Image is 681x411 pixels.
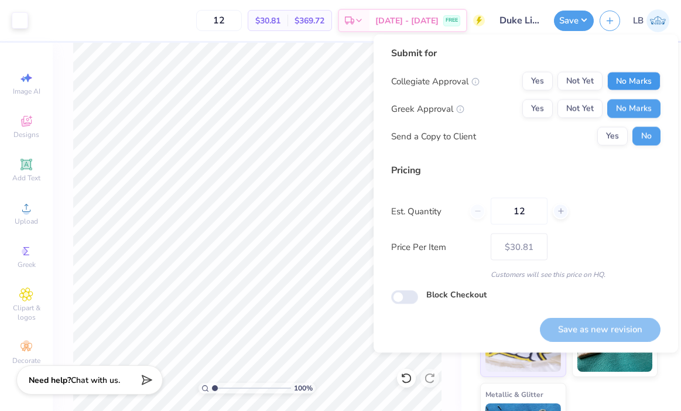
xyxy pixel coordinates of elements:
span: Chat with us. [71,375,120,386]
button: No Marks [607,100,661,118]
button: Yes [522,100,553,118]
img: Laken Brown [646,9,669,32]
label: Price Per Item [391,240,482,254]
div: Pricing [391,163,661,177]
div: Greek Approval [391,102,464,115]
label: Est. Quantity [391,204,461,218]
span: Metallic & Glitter [485,388,543,400]
span: 100 % [294,383,313,393]
span: Clipart & logos [6,303,47,322]
span: $30.81 [255,15,280,27]
div: Collegiate Approval [391,74,480,88]
label: Block Checkout [426,289,487,301]
span: [DATE] - [DATE] [375,15,439,27]
span: Designs [13,130,39,139]
strong: Need help? [29,375,71,386]
span: Add Text [12,173,40,183]
button: Save [554,11,594,31]
div: Submit for [391,46,661,60]
input: – – [196,10,242,31]
button: Yes [597,127,628,146]
span: LB [633,14,644,28]
button: Not Yet [557,100,603,118]
span: Upload [15,217,38,226]
div: Customers will see this price on HQ. [391,269,661,280]
span: Image AI [13,87,40,96]
button: No Marks [607,72,661,91]
span: $369.72 [295,15,324,27]
input: Untitled Design [491,9,548,32]
span: Decorate [12,356,40,365]
button: Yes [522,72,553,91]
span: FREE [446,16,458,25]
button: No [632,127,661,146]
a: LB [633,9,669,32]
input: – – [491,198,547,225]
div: Send a Copy to Client [391,129,476,143]
span: Greek [18,260,36,269]
button: Not Yet [557,72,603,91]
